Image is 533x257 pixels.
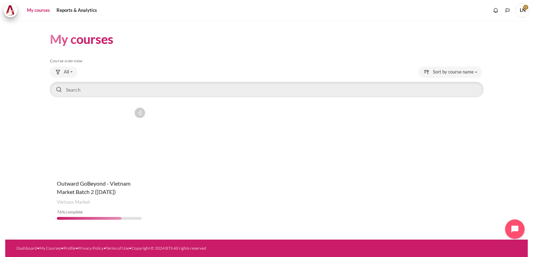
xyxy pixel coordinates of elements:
span: Sort by course name [433,69,474,76]
a: User menu [516,3,530,17]
img: Architeck [6,5,15,16]
a: Reports & Analytics [54,3,99,17]
div: Show notification window with no new notifications [490,5,501,16]
input: Search [50,82,483,97]
a: Copyright © 2024 BTS All rights reserved [132,246,206,251]
a: Dashboard [16,246,37,251]
a: Architeck Architeck [3,3,21,17]
a: Privacy Policy [78,246,104,251]
a: Profile [63,246,76,251]
section: Content [5,21,528,237]
span: 76 [57,209,62,215]
span: Vietnam Market [57,199,90,206]
a: Terms of Use [106,246,129,251]
button: Grouping drop-down menu [50,67,77,78]
button: Languages [502,5,513,16]
button: Sorting drop-down menu [418,67,482,78]
div: % complete [57,209,142,215]
div: Course overview controls [50,67,483,99]
a: Outward GoBeyond - Vietnam Market Batch 2 ([DATE]) [57,180,130,195]
span: All [64,69,69,76]
a: My Courses [39,246,61,251]
a: My courses [24,3,52,17]
div: • • • • • [16,245,294,251]
span: LN [516,3,530,17]
h1: My courses [50,31,113,47]
h5: Course overview [50,58,483,64]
